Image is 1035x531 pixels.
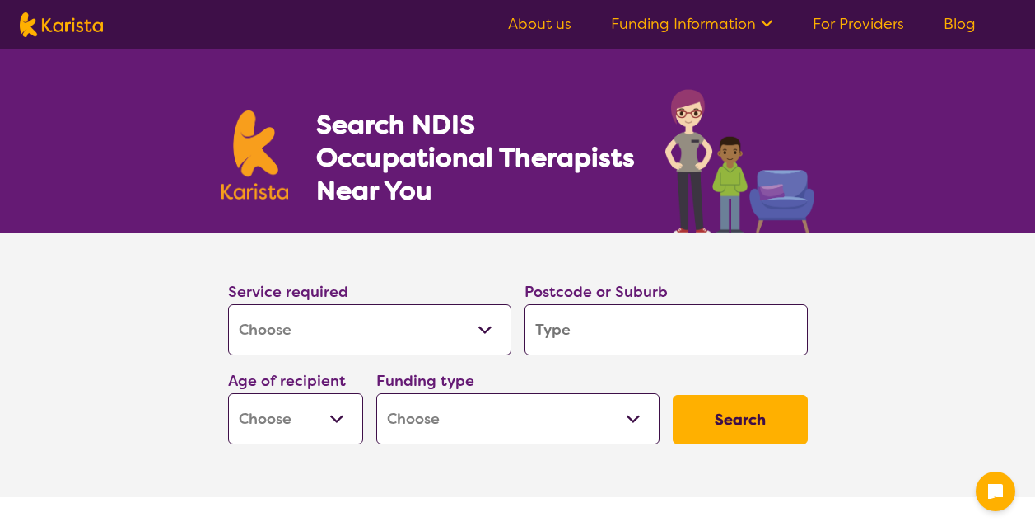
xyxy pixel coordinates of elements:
[673,395,808,444] button: Search
[944,14,976,34] a: Blog
[813,14,904,34] a: For Providers
[524,304,808,355] input: Type
[665,89,814,233] img: occupational-therapy
[376,371,474,391] label: Funding type
[228,371,346,391] label: Age of recipient
[316,108,636,207] h1: Search NDIS Occupational Therapists Near You
[611,14,773,34] a: Funding Information
[524,282,668,302] label: Postcode or Suburb
[228,282,348,302] label: Service required
[508,14,571,34] a: About us
[20,12,103,37] img: Karista logo
[221,110,289,200] img: Karista logo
